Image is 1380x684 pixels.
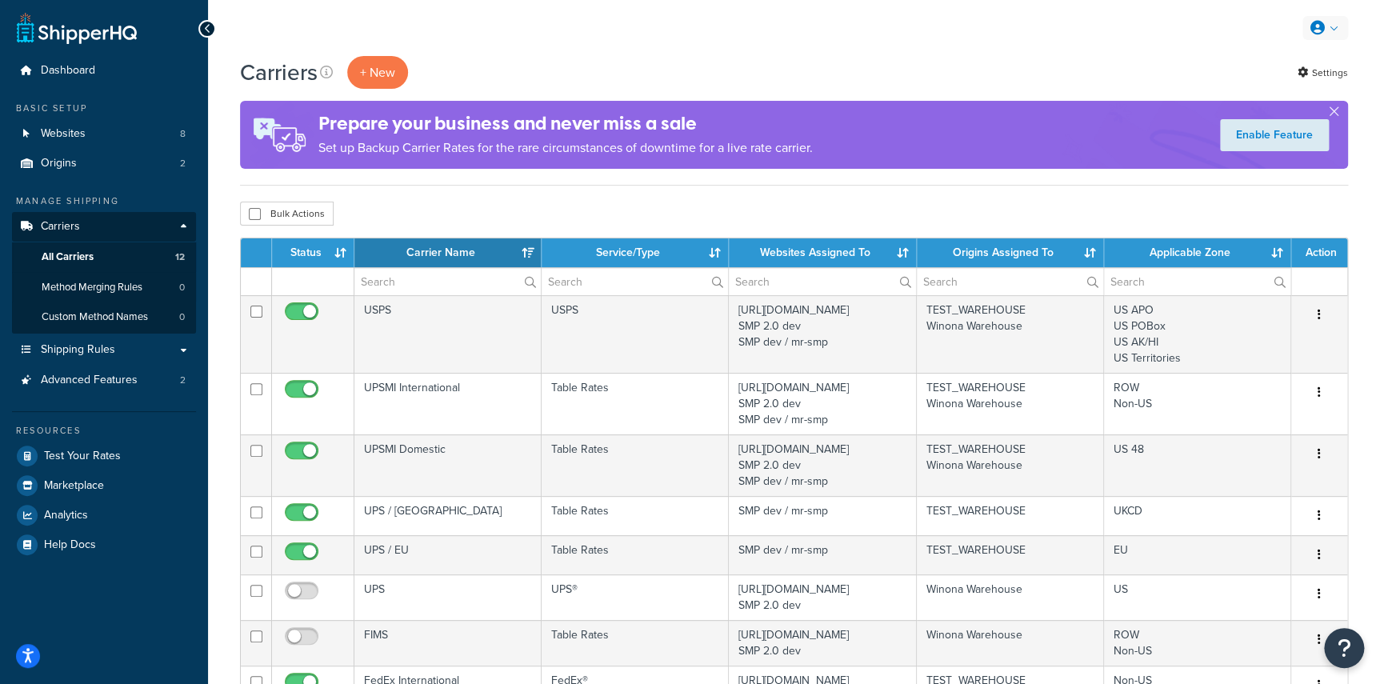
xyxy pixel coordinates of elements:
button: Bulk Actions [240,202,334,226]
div: Resources [12,424,196,438]
td: EU [1104,535,1291,574]
td: [URL][DOMAIN_NAME] SMP 2.0 dev SMP dev / mr-smp [729,373,917,434]
a: Marketplace [12,471,196,500]
input: Search [729,268,916,295]
span: Websites [41,127,86,141]
li: Websites [12,119,196,149]
a: Carriers [12,212,196,242]
td: UPS / EU [354,535,542,574]
td: TEST_WAREHOUSE Winona Warehouse [917,295,1104,373]
td: USPS [542,295,729,373]
th: Service/Type: activate to sort column ascending [542,238,729,267]
th: Action [1291,238,1347,267]
img: ad-rules-rateshop-fe6ec290ccb7230408bd80ed9643f0289d75e0ffd9eb532fc0e269fcd187b520.png [240,101,318,169]
button: + New [347,56,408,89]
a: Websites 8 [12,119,196,149]
span: 2 [180,157,186,170]
a: All Carriers 12 [12,242,196,272]
td: UPS [354,574,542,620]
span: Method Merging Rules [42,281,142,294]
td: UPS / [GEOGRAPHIC_DATA] [354,496,542,535]
a: Analytics [12,501,196,530]
a: Custom Method Names 0 [12,302,196,332]
td: ROW Non-US [1104,373,1291,434]
span: 2 [180,374,186,387]
th: Status: activate to sort column ascending [272,238,354,267]
span: Advanced Features [41,374,138,387]
td: Table Rates [542,620,729,666]
a: Origins 2 [12,149,196,178]
li: Custom Method Names [12,302,196,332]
span: All Carriers [42,250,94,264]
td: UPS® [542,574,729,620]
td: Winona Warehouse [917,620,1104,666]
li: Carriers [12,212,196,334]
a: Help Docs [12,530,196,559]
li: Origins [12,149,196,178]
span: Analytics [44,509,88,522]
input: Search [354,268,541,295]
span: Custom Method Names [42,310,148,324]
td: [URL][DOMAIN_NAME] SMP 2.0 dev SMP dev / mr-smp [729,295,917,373]
td: SMP dev / mr-smp [729,496,917,535]
li: Advanced Features [12,366,196,395]
p: Set up Backup Carrier Rates for the rare circumstances of downtime for a live rate carrier. [318,137,813,159]
div: Basic Setup [12,102,196,115]
button: Open Resource Center [1324,628,1364,668]
li: All Carriers [12,242,196,272]
a: ShipperHQ Home [17,12,137,44]
span: 8 [180,127,186,141]
td: UPSMI Domestic [354,434,542,496]
td: UKCD [1104,496,1291,535]
th: Carrier Name: activate to sort column ascending [354,238,542,267]
td: USPS [354,295,542,373]
a: Test Your Rates [12,442,196,470]
td: TEST_WAREHOUSE Winona Warehouse [917,434,1104,496]
span: Marketplace [44,479,104,493]
span: Origins [41,157,77,170]
input: Search [917,268,1103,295]
span: Help Docs [44,538,96,552]
th: Origins Assigned To: activate to sort column ascending [917,238,1104,267]
td: Table Rates [542,496,729,535]
td: Table Rates [542,535,729,574]
td: Winona Warehouse [917,574,1104,620]
h4: Prepare your business and never miss a sale [318,110,813,137]
input: Search [542,268,728,295]
td: [URL][DOMAIN_NAME] SMP 2.0 dev [729,574,917,620]
li: Method Merging Rules [12,273,196,302]
td: TEST_WAREHOUSE [917,535,1104,574]
td: Table Rates [542,434,729,496]
td: Table Rates [542,373,729,434]
td: TEST_WAREHOUSE Winona Warehouse [917,373,1104,434]
span: Test Your Rates [44,450,121,463]
a: Settings [1298,62,1348,84]
span: 12 [175,250,185,264]
a: Enable Feature [1220,119,1329,151]
td: US 48 [1104,434,1291,496]
td: US APO US POBox US AK/HI US Territories [1104,295,1291,373]
span: 0 [179,310,185,324]
span: Dashboard [41,64,95,78]
td: US [1104,574,1291,620]
a: Shipping Rules [12,335,196,365]
td: [URL][DOMAIN_NAME] SMP 2.0 dev [729,620,917,666]
a: Dashboard [12,56,196,86]
a: Method Merging Rules 0 [12,273,196,302]
td: TEST_WAREHOUSE [917,496,1104,535]
h1: Carriers [240,57,318,88]
th: Applicable Zone: activate to sort column ascending [1104,238,1291,267]
span: Carriers [41,220,80,234]
div: Manage Shipping [12,194,196,208]
td: SMP dev / mr-smp [729,535,917,574]
span: Shipping Rules [41,343,115,357]
td: FIMS [354,620,542,666]
th: Websites Assigned To: activate to sort column ascending [729,238,917,267]
input: Search [1104,268,1290,295]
